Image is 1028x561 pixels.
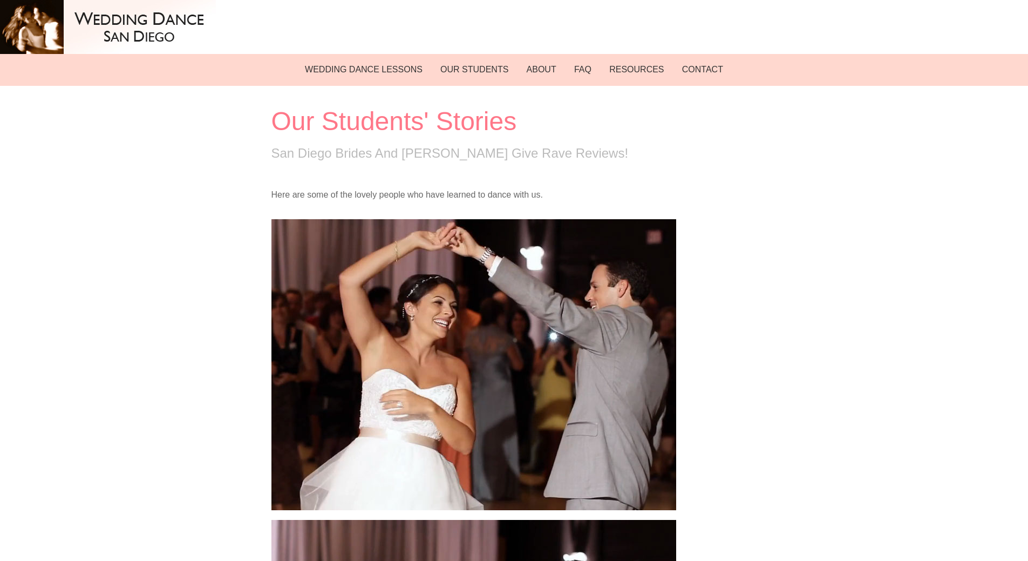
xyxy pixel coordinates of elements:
p: Here are some of the lovely people who have learned to dance with us. [271,190,757,200]
a: FAQ [567,57,600,82]
img: Gina and Craig twirl in their wedding dance [271,219,676,510]
h1: Our Students' Stories [271,106,757,136]
a: CONTACT [674,57,731,82]
a: RESOURCES [602,57,672,82]
a: WEDDING DANCE LESSONS [297,57,431,82]
a: OUR STUDENTS [433,57,516,82]
a: ABOUT [519,57,564,82]
h2: San Diego Brides And [PERSON_NAME] Give Rave Reviews! [271,146,757,161]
